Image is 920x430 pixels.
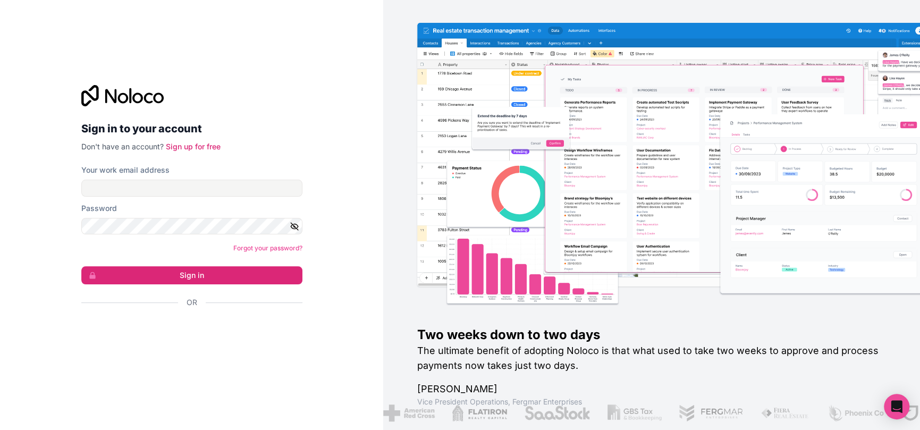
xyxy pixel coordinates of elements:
h2: The ultimate benefit of adopting Noloco is that what used to take two weeks to approve and proces... [417,343,886,373]
h1: Two weeks down to two days [417,326,886,343]
a: Sign up for free [166,142,221,151]
iframe: Sign in with Google Button [76,319,299,343]
img: /assets/fergmar-CudnrXN5.png [653,404,718,421]
a: Forgot your password? [233,244,302,252]
img: /assets/phoenix-BREaitsQ.png [801,404,859,421]
span: Don't have an account? [81,142,164,151]
h1: Vice President Operations , Fergmar Enterprises [417,397,886,407]
img: /assets/gbstax-C-GtDUiK.png [582,404,636,421]
button: Sign in [81,266,302,284]
img: /assets/fiera-fwj2N5v4.png [735,404,784,421]
label: Your work email address [81,165,170,175]
img: /assets/flatiron-C8eUkumj.png [426,404,482,421]
img: /assets/saastock-C6Zbiodz.png [498,404,565,421]
label: Password [81,203,117,214]
input: Password [81,218,302,235]
img: /assets/american-red-cross-BAupjrZR.png [357,404,409,421]
h1: [PERSON_NAME] [417,382,886,397]
span: Or [187,297,197,308]
h2: Sign in to your account [81,119,302,138]
div: Open Intercom Messenger [884,394,909,419]
input: Email address [81,180,302,197]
